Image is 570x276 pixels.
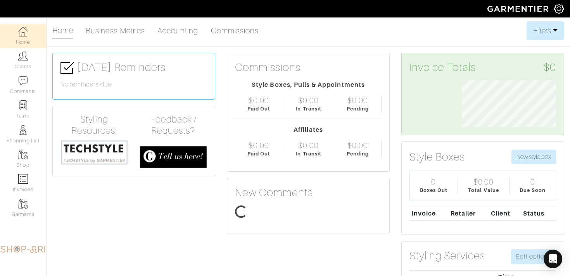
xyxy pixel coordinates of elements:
[60,114,128,136] h4: Styling Resources:
[409,249,485,262] h3: Styling Services
[249,96,269,105] div: $0.00
[235,186,382,199] h3: New Comments
[409,61,556,74] h3: Invoice Totals
[18,51,28,61] img: clients-icon-6bae9207a08558b7cb47a8932f037763ab4055f8c8b6bfacd5dc20c3e0201464.png
[247,105,270,112] div: Paid Out
[18,174,28,184] img: orders-icon-0abe47150d42831381b5fb84f609e132dff9fe21cb692f30cb5eec754e2cba89.png
[140,146,207,168] img: feedback_requests-3821251ac2bd56c73c230f3229a5b25d6eb027adea667894f41107c140538ee0.png
[347,141,368,150] div: $0.00
[18,150,28,159] img: garments-icon-b7da505a4dc4fd61783c78ac3ca0ef83fa9d6f193b1c9dc38574b1d14d53ca28.png
[521,207,556,220] th: Status
[484,2,554,16] img: garmentier-logo-header-white-b43fb05a5012e4ada735d5af1a66efaba907eab6374d6393d1fbf88cb4ef424d.png
[60,61,74,75] img: check-box-icon-36a4915ff3ba2bd8f6e4f29bc755bb66becd62c870f447fc0dd1365fcfddab58.png
[60,140,128,166] img: techstyle-93310999766a10050dc78ceb7f971a75838126fd19372ce40ba20cdf6a89b94b.png
[298,96,318,105] div: $0.00
[18,76,28,86] img: comment-icon-a0a6a9ef722e966f86d9cbdc48e553b5cf19dbc54f86b18d962a5391bc8f6eb6.png
[235,61,301,74] h3: Commissions
[18,100,28,110] img: reminder-icon-8004d30b9f0a5d33ae49ab947aed9ed385cf756f9e5892f1edd6e32f2345188e.png
[347,150,369,157] div: Pending
[157,23,199,38] a: Accounting
[211,23,259,38] a: Commissions
[409,150,465,164] h3: Style Boxes
[249,141,269,150] div: $0.00
[52,22,73,39] a: Home
[473,177,494,186] div: $0.00
[60,61,207,75] h3: [DATE] Reminders
[554,4,564,14] img: gear-icon-white-bd11855cb880d31180b6d7d6211b90ccbf57a29d726f0c71d8c61bd08dd39cc2.png
[18,125,28,135] img: stylists-icon-eb353228a002819b7ec25b43dbf5f0378dd9e0616d9560372ff212230b889e62.png
[18,199,28,209] img: garments-icon-b7da505a4dc4fd61783c78ac3ca0ef83fa9d6f193b1c9dc38574b1d14d53ca28.png
[60,81,207,88] h6: No reminders due
[489,207,521,220] th: Client
[468,186,499,194] div: Total Value
[449,207,489,220] th: Retailer
[347,105,369,112] div: Pending
[235,125,382,135] div: Affiliates
[520,186,545,194] div: Due Soon
[511,249,556,264] a: Edit options
[298,141,318,150] div: $0.00
[431,177,436,186] div: 0
[86,23,145,38] a: Business Metrics
[295,105,322,112] div: In-Transit
[511,150,556,164] button: New style box
[140,114,207,136] h4: Feedback / Requests?
[247,150,270,157] div: Paid Out
[18,27,28,36] img: dashboard-icon-dbcd8f5a0b271acd01030246c82b418ddd0df26cd7fceb0bd07c9910d44c42f6.png
[235,80,382,90] div: Style Boxes, Pulls & Appointments
[544,61,556,74] span: $0
[544,250,562,268] div: Open Intercom Messenger
[530,177,535,186] div: 0
[409,207,449,220] th: Invoice
[527,21,564,40] button: Filters
[420,186,447,194] div: Boxes Out
[295,150,322,157] div: In-Transit
[347,96,368,105] div: $0.00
